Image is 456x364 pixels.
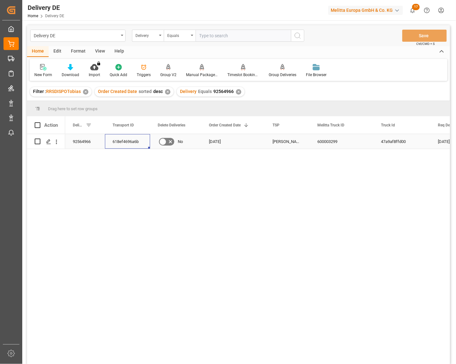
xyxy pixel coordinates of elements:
[73,123,83,127] span: Delivery
[178,134,183,149] span: No
[265,134,310,149] div: [PERSON_NAME] DE
[291,30,304,42] button: search button
[158,123,185,127] span: Delete Deliveries
[196,30,291,42] input: Type to search
[34,31,119,39] div: Delivery DE
[412,4,420,10] span: 17
[402,30,447,42] button: Save
[34,72,52,78] div: New Form
[33,89,46,94] span: Filter :
[306,72,327,78] div: File Browser
[420,3,434,18] button: Help Center
[236,89,241,95] div: ✕
[213,89,234,94] span: 92564966
[269,72,296,78] div: Group Deliveries
[198,89,212,94] span: Equals
[28,14,38,18] a: Home
[62,72,79,78] div: Download
[164,30,196,42] button: open menu
[30,30,126,42] button: open menu
[165,89,170,95] div: ✕
[273,123,280,127] span: TSP
[27,134,65,149] div: Press SPACE to select this row.
[373,134,430,149] div: 47a9af8ffd00
[186,72,218,78] div: Manual Package TypeDetermination
[153,89,163,94] span: desc
[139,89,152,94] span: sorted
[44,122,58,128] div: Action
[27,46,49,57] div: Home
[46,89,81,94] span: RRSDISPOTobias
[28,3,64,12] div: Delivery DE
[167,31,189,39] div: Equals
[83,89,88,95] div: ✕
[110,46,129,57] div: Help
[405,3,420,18] button: show 17 new notifications
[180,89,197,94] span: Delivery
[113,123,134,127] span: Transport ID
[110,72,127,78] div: Quick Add
[227,72,259,78] div: Timeslot Booking Report
[317,123,344,127] span: Melitta Truck ID
[310,134,373,149] div: 600003299
[328,6,403,15] div: Melitta Europa GmbH & Co. KG
[65,134,105,149] div: 92564966
[132,30,164,42] button: open menu
[328,4,405,16] button: Melitta Europa GmbH & Co. KG
[49,46,66,57] div: Edit
[209,123,241,127] span: Order Created Date
[105,134,150,149] div: 618ef4696a6b
[381,123,395,127] span: Truck Id
[416,41,435,46] span: Ctrl/CMD + S
[66,46,90,57] div: Format
[201,134,265,149] div: [DATE]
[90,46,110,57] div: View
[48,106,98,111] span: Drag here to set row groups
[135,31,157,39] div: Delivery
[98,89,137,94] span: Order Created Date
[160,72,176,78] div: Group V2
[137,72,151,78] div: Triggers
